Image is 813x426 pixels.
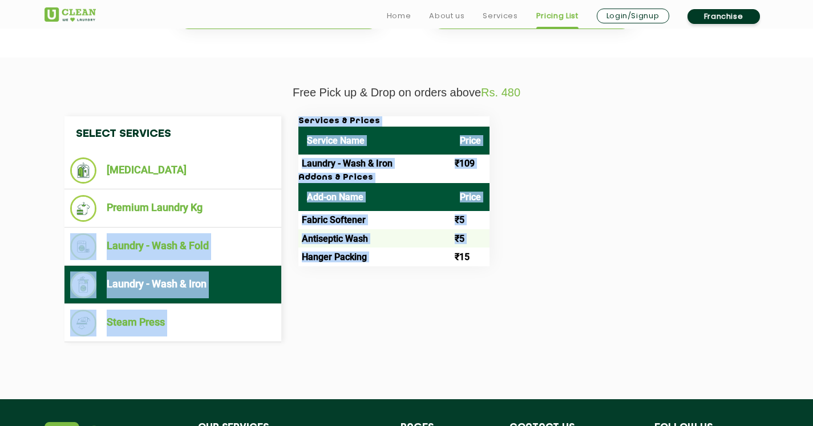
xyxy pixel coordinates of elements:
[597,9,669,23] a: Login/Signup
[298,248,451,266] td: Hanger Packing
[387,9,411,23] a: Home
[70,233,276,260] li: Laundry - Wash & Fold
[451,127,490,155] th: Price
[64,116,281,152] h4: Select Services
[451,183,490,211] th: Price
[429,9,464,23] a: About us
[70,195,97,222] img: Premium Laundry Kg
[451,211,490,229] td: ₹5
[451,229,490,248] td: ₹5
[298,183,451,211] th: Add-on Name
[70,271,276,298] li: Laundry - Wash & Iron
[70,157,276,184] li: [MEDICAL_DATA]
[483,9,517,23] a: Services
[45,7,96,22] img: UClean Laundry and Dry Cleaning
[687,9,760,24] a: Franchise
[70,271,97,298] img: Laundry - Wash & Iron
[45,86,769,99] p: Free Pick up & Drop on orders above
[298,127,451,155] th: Service Name
[70,157,97,184] img: Dry Cleaning
[451,155,490,173] td: ₹109
[70,233,97,260] img: Laundry - Wash & Fold
[451,248,490,266] td: ₹15
[70,195,276,222] li: Premium Laundry Kg
[536,9,579,23] a: Pricing List
[70,310,97,336] img: Steam Press
[298,173,490,183] h3: Addons & Prices
[298,155,451,173] td: Laundry - Wash & Iron
[298,116,490,127] h3: Services & Prices
[298,229,451,248] td: Antiseptic Wash
[70,310,276,336] li: Steam Press
[481,86,520,99] span: Rs. 480
[298,211,451,229] td: Fabric Softener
